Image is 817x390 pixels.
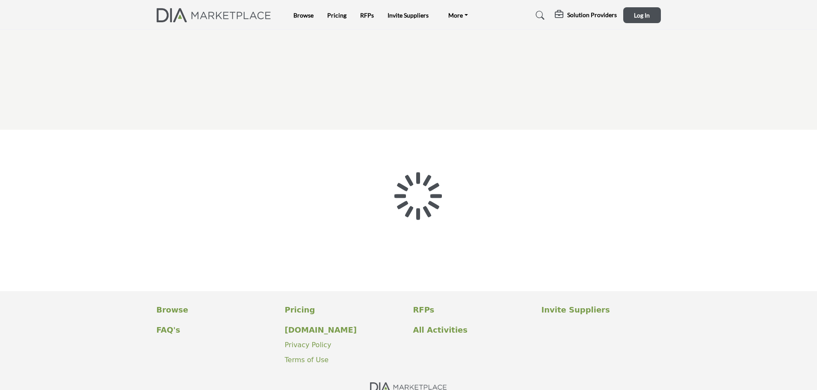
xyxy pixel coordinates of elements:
[157,8,276,22] img: Site Logo
[157,304,276,316] a: Browse
[442,9,474,21] a: More
[527,9,550,22] a: Search
[555,10,617,21] div: Solution Providers
[567,11,617,19] h5: Solution Providers
[285,304,404,316] a: Pricing
[157,324,276,336] a: FAQ's
[285,341,332,349] a: Privacy Policy
[388,12,429,19] a: Invite Suppliers
[327,12,346,19] a: Pricing
[293,12,314,19] a: Browse
[623,7,661,23] button: Log In
[413,304,533,316] a: RFPs
[285,324,404,336] a: [DOMAIN_NAME]
[360,12,374,19] a: RFPs
[413,324,533,336] a: All Activities
[285,356,329,364] a: Terms of Use
[634,12,650,19] span: Log In
[542,304,661,316] a: Invite Suppliers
